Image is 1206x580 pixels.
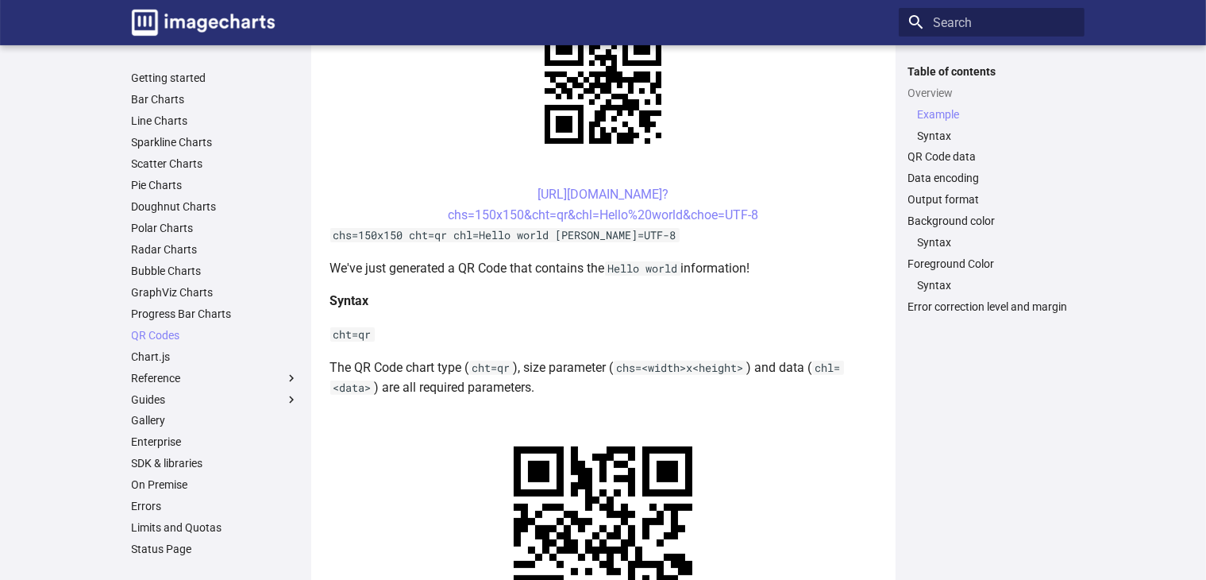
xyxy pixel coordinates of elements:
label: Guides [132,392,299,407]
a: QR Code data [908,149,1075,164]
a: SDK & libraries [132,456,299,470]
a: Foreground Color [908,257,1075,271]
a: Image-Charts documentation [125,3,281,42]
a: Limits and Quotas [132,520,299,535]
a: Bubble Charts [132,264,299,278]
input: Search [899,8,1085,37]
label: Table of contents [899,64,1085,79]
code: cht=qr [330,327,375,342]
a: Example [918,107,1075,122]
code: chs=150x150 cht=qr chl=Hello world [PERSON_NAME]=UTF-8 [330,228,680,242]
a: Chart.js [132,350,299,364]
a: Error correction level and margin [908,300,1075,314]
a: [URL][DOMAIN_NAME]?chs=150x150&cht=qr&chl=Hello%20world&choe=UTF-8 [448,187,758,222]
code: chs=<width>x<height> [614,361,747,375]
a: Sparkline Charts [132,135,299,149]
a: Data encoding [908,171,1075,185]
nav: Background color [908,235,1075,249]
a: Gallery [132,413,299,427]
a: Status Page [132,542,299,556]
a: Scatter Charts [132,157,299,171]
a: Line Charts [132,114,299,128]
a: Bar Charts [132,92,299,106]
img: logo [132,10,275,36]
nav: Foreground Color [908,278,1075,292]
nav: Table of contents [899,64,1085,315]
a: Getting started [132,71,299,85]
a: QR Codes [132,328,299,342]
h4: Syntax [330,291,877,311]
p: We've just generated a QR Code that contains the information! [330,258,877,279]
a: Progress Bar Charts [132,307,299,321]
a: Radar Charts [132,242,299,257]
a: Doughnut Charts [132,199,299,214]
label: Reference [132,371,299,385]
a: GraphViz Charts [132,285,299,300]
nav: Overview [908,107,1075,143]
code: Hello world [605,261,681,276]
a: Background color [908,214,1075,228]
a: On Premise [132,478,299,492]
a: Pie Charts [132,178,299,192]
a: Polar Charts [132,221,299,235]
a: Syntax [918,278,1075,292]
p: The QR Code chart type ( ), size parameter ( ) and data ( ) are all required parameters. [330,358,877,398]
a: Errors [132,499,299,513]
a: Output format [908,192,1075,207]
a: Enterprise [132,435,299,449]
a: Overview [908,86,1075,100]
a: Syntax [918,129,1075,143]
a: Syntax [918,235,1075,249]
code: cht=qr [469,361,514,375]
